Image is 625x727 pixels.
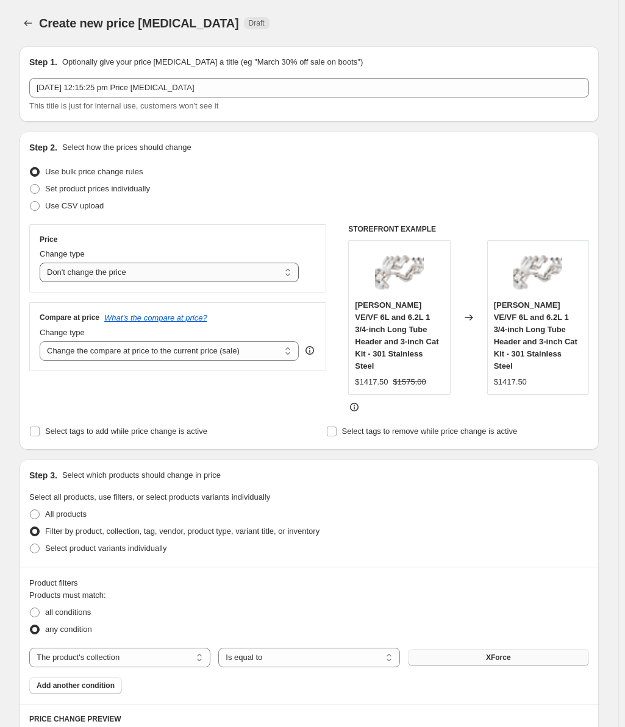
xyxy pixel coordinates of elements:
[249,18,265,28] span: Draft
[29,590,106,600] span: Products must match:
[39,16,239,30] span: Create new price [MEDICAL_DATA]
[348,224,589,234] h6: STOREFRONT EXAMPLE
[29,492,270,502] span: Select all products, use filters, or select products variants individually
[393,376,426,388] strike: $1575.00
[494,376,527,388] div: $1417.50
[45,544,166,553] span: Select product variants individually
[494,300,577,371] span: [PERSON_NAME] VE/VF 6L and 6.2L 1 3/4-inch Long Tube Header and 3-inch Cat Kit - 301 Stainless Steel
[29,469,57,481] h2: Step 3.
[29,78,589,98] input: 30% off holiday sale
[29,577,589,589] div: Product filters
[62,56,363,68] p: Optionally give your price [MEDICAL_DATA] a title (eg "March 30% off sale on boots")
[304,344,316,356] div: help
[29,677,122,694] button: Add another condition
[45,509,87,519] span: All products
[62,141,191,154] p: Select how the prices should change
[40,313,99,322] h3: Compare at price
[375,247,424,296] img: HS-VF82-KITB-1.pngw3_f7956238-f14c-4c3a-8948-c60763a2e1c0_80x.webp
[62,469,221,481] p: Select which products should change in price
[40,328,85,337] span: Change type
[45,184,150,193] span: Set product prices individually
[45,167,143,176] span: Use bulk price change rules
[29,714,589,724] h6: PRICE CHANGE PREVIEW
[513,247,562,296] img: HS-VF82-KITB-1.pngw3_f7956238-f14c-4c3a-8948-c60763a2e1c0_80x.webp
[29,141,57,154] h2: Step 2.
[40,249,85,258] span: Change type
[20,15,37,32] button: Price change jobs
[29,101,218,110] span: This title is just for internal use, customers won't see it
[37,681,115,690] span: Add another condition
[45,201,104,210] span: Use CSV upload
[45,527,320,536] span: Filter by product, collection, tag, vendor, product type, variant title, or inventory
[408,649,589,666] button: XForce
[45,625,92,634] span: any condition
[29,56,57,68] h2: Step 1.
[45,427,207,436] span: Select tags to add while price change is active
[104,313,207,322] button: What's the compare at price?
[355,376,388,388] div: $1417.50
[342,427,518,436] span: Select tags to remove while price change is active
[45,608,91,617] span: all conditions
[40,235,57,244] h3: Price
[486,653,511,662] span: XForce
[355,300,438,371] span: [PERSON_NAME] VE/VF 6L and 6.2L 1 3/4-inch Long Tube Header and 3-inch Cat Kit - 301 Stainless Steel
